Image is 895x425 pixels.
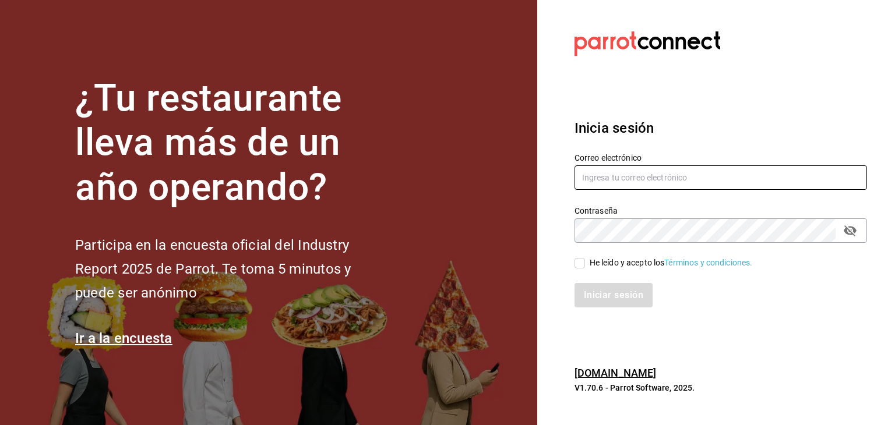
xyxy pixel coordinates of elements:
[575,367,657,379] a: [DOMAIN_NAME]
[75,233,390,304] h2: Participa en la encuesta oficial del Industry Report 2025 de Parrot. Te toma 5 minutos y puede se...
[575,118,867,139] h3: Inicia sesión
[575,382,867,394] p: V1.70.6 - Parrot Software, 2025.
[33,19,57,28] div: v 4.0.25
[30,30,131,40] div: Dominio: [DOMAIN_NAME]
[664,258,752,267] a: Términos y condiciones.
[137,69,185,76] div: Palabras clave
[61,69,89,76] div: Dominio
[19,19,28,28] img: logo_orange.svg
[575,206,867,214] label: Contraseña
[19,30,28,40] img: website_grey.svg
[575,165,867,190] input: Ingresa tu correo electrónico
[75,76,390,210] h1: ¿Tu restaurante lleva más de un año operando?
[575,153,867,161] label: Correo electrónico
[840,221,860,240] button: passwordField
[590,257,753,269] div: He leído y acepto los
[124,68,133,77] img: tab_keywords_by_traffic_grey.svg
[75,330,172,346] a: Ir a la encuesta
[48,68,58,77] img: tab_domain_overview_orange.svg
